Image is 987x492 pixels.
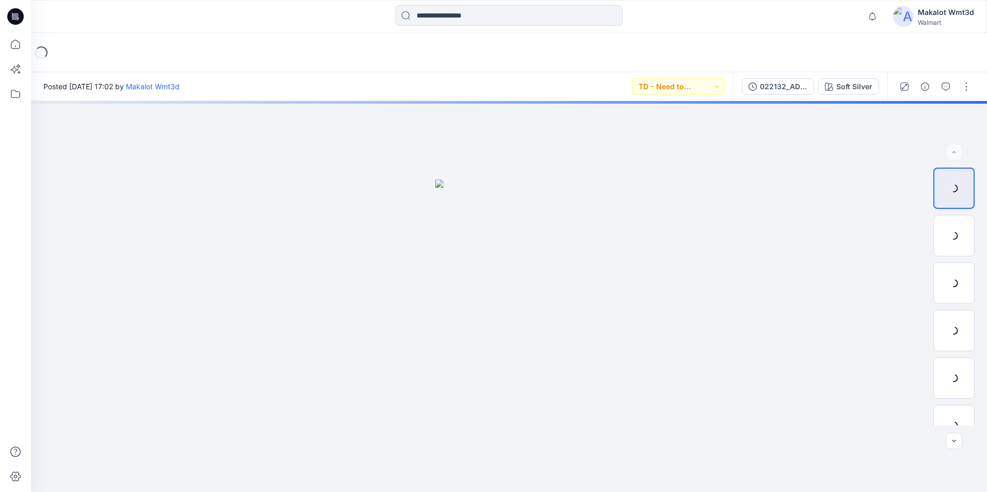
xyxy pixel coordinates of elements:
div: Walmart [918,19,974,26]
img: eyJhbGciOiJIUzI1NiIsImtpZCI6IjAiLCJzbHQiOiJzZXMiLCJ0eXAiOiJKV1QifQ.eyJkYXRhIjp7InR5cGUiOiJzdG9yYW... [435,179,583,492]
a: Makalot Wmt3d [126,82,180,91]
button: Soft Silver [818,78,879,95]
div: Makalot Wmt3d [918,6,974,19]
span: Posted [DATE] 17:02 by [43,81,180,92]
img: avatar [893,6,914,27]
div: 022132_ADM_BUTTERCORE SHORT [760,81,807,92]
div: Soft Silver [836,81,872,92]
button: Details [917,78,933,95]
button: 022132_ADM_BUTTERCORE SHORT [742,78,814,95]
